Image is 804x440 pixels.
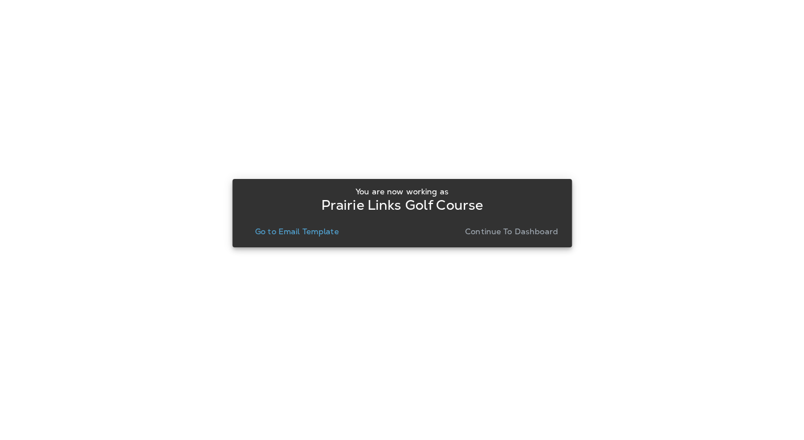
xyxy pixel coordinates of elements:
[465,227,558,236] p: Continue to Dashboard
[255,227,339,236] p: Go to Email Template
[355,187,449,196] p: You are now working as
[460,223,563,239] button: Continue to Dashboard
[251,223,344,239] button: Go to Email Template
[321,201,483,210] p: Prairie Links Golf Course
